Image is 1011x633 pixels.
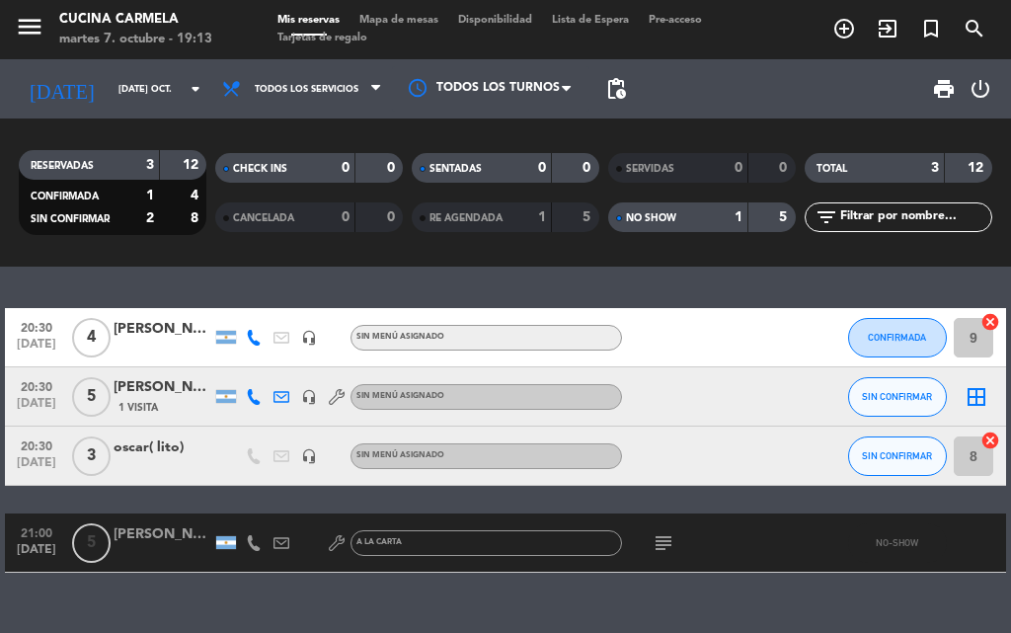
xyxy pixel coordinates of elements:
i: headset_mic [301,448,317,464]
span: NO-SHOW [876,537,918,548]
strong: 0 [342,210,350,224]
span: Todos los servicios [255,84,358,95]
div: [PERSON_NAME] [114,376,212,399]
span: 5 [72,377,111,417]
span: CONFIRMADA [31,192,99,201]
span: Disponibilidad [448,15,542,26]
i: arrow_drop_down [184,77,207,101]
strong: 12 [968,161,987,175]
strong: 5 [779,210,791,224]
span: 5 [72,523,111,563]
span: A LA CARTA [356,538,402,546]
span: TOTAL [817,164,847,174]
i: border_all [965,385,988,409]
span: [DATE] [12,543,61,566]
input: Filtrar por nombre... [838,206,991,228]
strong: 8 [191,211,202,225]
strong: 12 [183,158,202,172]
span: Sin menú asignado [356,333,444,341]
strong: 5 [583,210,594,224]
span: Mapa de mesas [350,15,448,26]
strong: 3 [146,158,154,172]
i: cancel [980,312,1000,332]
i: cancel [980,431,1000,450]
span: SENTADAS [429,164,482,174]
span: NO SHOW [626,213,676,223]
i: menu [15,12,44,41]
span: RESERVADAS [31,161,94,171]
div: martes 7. octubre - 19:13 [59,30,212,49]
strong: 0 [583,161,594,175]
span: CANCELADA [233,213,294,223]
button: CONFIRMADA [848,318,947,357]
i: turned_in_not [919,17,943,40]
i: filter_list [815,205,838,229]
button: SIN CONFIRMAR [848,377,947,417]
i: subject [652,531,675,555]
span: 21:00 [12,520,61,543]
span: 1 Visita [118,400,158,416]
strong: 1 [735,210,742,224]
span: SIN CONFIRMAR [862,391,932,402]
button: NO-SHOW [848,523,947,563]
strong: 0 [779,161,791,175]
span: Sin menú asignado [356,451,444,459]
i: headset_mic [301,330,317,346]
i: add_circle_outline [832,17,856,40]
strong: 0 [735,161,742,175]
strong: 4 [191,189,202,202]
span: pending_actions [604,77,628,101]
i: power_settings_new [969,77,992,101]
span: 20:30 [12,434,61,456]
span: Lista de Espera [542,15,639,26]
i: exit_to_app [876,17,899,40]
span: 4 [72,318,111,357]
span: 20:30 [12,374,61,397]
span: CHECK INS [233,164,287,174]
span: Sin menú asignado [356,392,444,400]
strong: 0 [387,161,399,175]
span: Mis reservas [268,15,350,26]
button: menu [15,12,44,48]
span: [DATE] [12,397,61,420]
div: oscar( lito) [114,436,212,459]
strong: 3 [931,161,939,175]
strong: 1 [146,189,154,202]
strong: 0 [342,161,350,175]
strong: 1 [538,210,546,224]
span: RE AGENDADA [429,213,503,223]
span: SERVIDAS [626,164,674,174]
strong: 2 [146,211,154,225]
i: search [963,17,986,40]
div: [PERSON_NAME] [114,523,212,546]
strong: 0 [538,161,546,175]
i: headset_mic [301,389,317,405]
span: Pre-acceso [639,15,712,26]
div: LOG OUT [964,59,996,119]
span: Tarjetas de regalo [268,33,377,43]
span: 20:30 [12,315,61,338]
i: [DATE] [15,69,109,109]
button: SIN CONFIRMAR [848,436,947,476]
span: [DATE] [12,338,61,360]
span: print [932,77,956,101]
span: SIN CONFIRMAR [31,214,110,224]
strong: 0 [387,210,399,224]
span: 3 [72,436,111,476]
span: [DATE] [12,456,61,479]
span: CONFIRMADA [868,332,926,343]
div: [PERSON_NAME] [114,318,212,341]
span: SIN CONFIRMAR [862,450,932,461]
div: Cucina Carmela [59,10,212,30]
